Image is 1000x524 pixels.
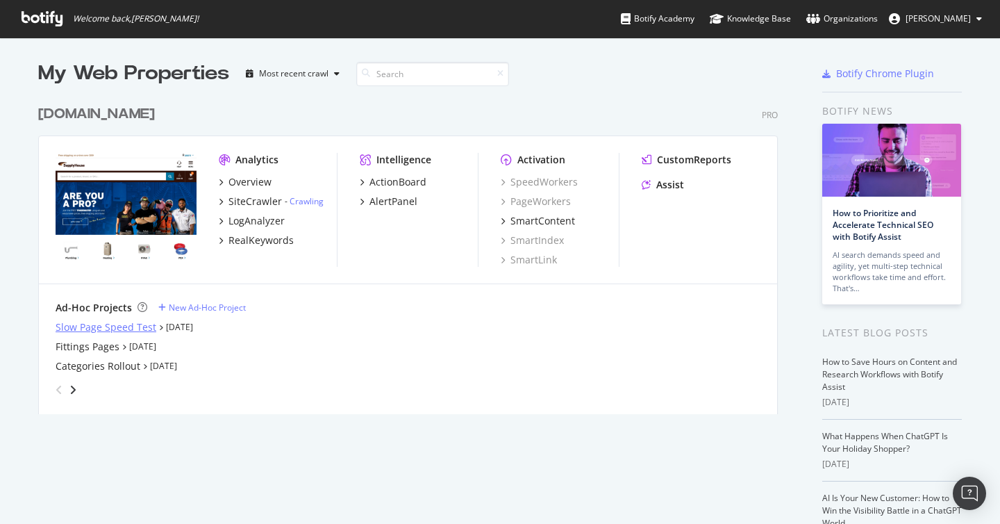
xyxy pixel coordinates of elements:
[38,88,789,414] div: grid
[833,249,951,294] div: AI search demands speed and agility, yet multi-step technical workflows take time and effort. Tha...
[219,195,324,208] a: SiteCrawler- Crawling
[501,195,571,208] a: PageWorkers
[822,396,962,409] div: [DATE]
[360,175,426,189] a: ActionBoard
[501,234,564,247] a: SmartIndex
[56,359,140,373] a: Categories Rollout
[878,8,993,30] button: [PERSON_NAME]
[621,12,694,26] div: Botify Academy
[501,214,575,228] a: SmartContent
[906,13,971,24] span: Alejandra Roca
[228,195,282,208] div: SiteCrawler
[822,458,962,470] div: [DATE]
[129,341,156,352] a: [DATE]
[822,356,957,393] a: How to Save Hours on Content and Research Workflows with Botify Assist
[822,124,961,197] img: How to Prioritize and Accelerate Technical SEO with Botify Assist
[822,325,962,341] div: Latest Blog Posts
[501,253,557,267] a: SmartLink
[642,153,731,167] a: CustomReports
[656,178,684,192] div: Assist
[953,477,986,510] div: Open Intercom Messenger
[642,178,684,192] a: Assist
[376,153,431,167] div: Intelligence
[56,320,156,334] a: Slow Page Speed Test
[240,63,345,85] button: Most recent crawl
[38,104,155,124] div: [DOMAIN_NAME]
[259,69,328,78] div: Most recent crawl
[150,360,177,372] a: [DATE]
[38,104,160,124] a: [DOMAIN_NAME]
[73,13,199,24] span: Welcome back, [PERSON_NAME] !
[228,175,272,189] div: Overview
[356,62,509,86] input: Search
[169,302,246,313] div: New Ad-Hoc Project
[56,340,119,354] a: Fittings Pages
[158,302,246,313] a: New Ad-Hoc Project
[68,383,78,397] div: angle-right
[822,430,948,455] a: What Happens When ChatGPT Is Your Holiday Shopper?
[822,67,934,81] a: Botify Chrome Plugin
[369,175,426,189] div: ActionBoard
[228,214,285,228] div: LogAnalyzer
[501,175,578,189] a: SpeedWorkers
[285,195,324,207] div: -
[510,214,575,228] div: SmartContent
[360,195,417,208] a: AlertPanel
[836,67,934,81] div: Botify Chrome Plugin
[235,153,278,167] div: Analytics
[228,234,294,247] div: RealKeywords
[219,214,285,228] a: LogAnalyzer
[657,153,731,167] div: CustomReports
[833,207,933,243] a: How to Prioritize and Accelerate Technical SEO with Botify Assist
[369,195,417,208] div: AlertPanel
[166,321,193,333] a: [DATE]
[38,60,229,88] div: My Web Properties
[517,153,565,167] div: Activation
[219,175,272,189] a: Overview
[290,195,324,207] a: Crawling
[762,109,778,121] div: Pro
[56,153,197,265] img: www.supplyhouse.com
[806,12,878,26] div: Organizations
[50,379,68,401] div: angle-left
[822,104,962,119] div: Botify news
[219,234,294,247] a: RealKeywords
[56,301,132,315] div: Ad-Hoc Projects
[710,12,791,26] div: Knowledge Base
